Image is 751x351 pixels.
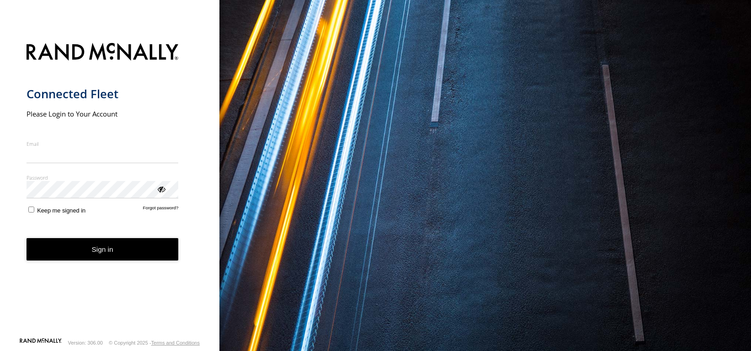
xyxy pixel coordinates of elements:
[68,340,103,346] div: Version: 306.00
[28,207,34,213] input: Keep me signed in
[156,184,165,193] div: ViewPassword
[27,109,179,118] h2: Please Login to Your Account
[27,140,179,147] label: Email
[37,207,85,214] span: Keep me signed in
[20,338,62,347] a: Visit our Website
[151,340,200,346] a: Terms and Conditions
[27,238,179,261] button: Sign in
[27,86,179,101] h1: Connected Fleet
[109,340,200,346] div: © Copyright 2025 -
[27,41,179,64] img: Rand McNally
[27,37,193,337] form: main
[27,174,179,181] label: Password
[143,205,179,214] a: Forgot password?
